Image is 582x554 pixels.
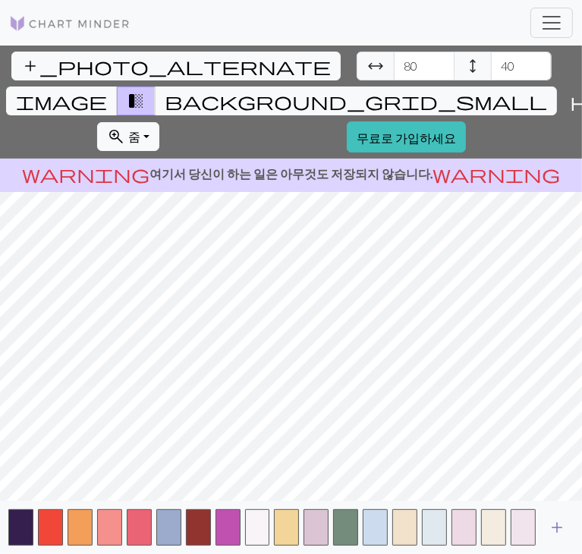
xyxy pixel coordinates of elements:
span: height [464,55,482,77]
button: 색상 추가 [538,513,576,542]
span: arrow_range [367,55,385,77]
font: 여기서 당신이 하는 일은 아무것도 저장되지 않습니다. [149,166,433,181]
img: 심벌 마크 [9,14,131,33]
button: 탐색 전환 [530,8,573,38]
span: add [548,517,566,538]
a: 무료로 가입하세요 [347,121,466,153]
span: background_grid_small [165,90,547,112]
span: image [16,90,107,112]
span: warning [433,163,560,184]
span: add_photo_alternate [21,55,331,77]
span: transition_fade [127,90,145,112]
span: zoom_in [107,126,125,147]
font: 줌 [128,129,140,143]
button: 줌 [97,122,159,151]
span: warning [22,163,149,184]
font: 무료로 가입하세요 [357,131,456,145]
